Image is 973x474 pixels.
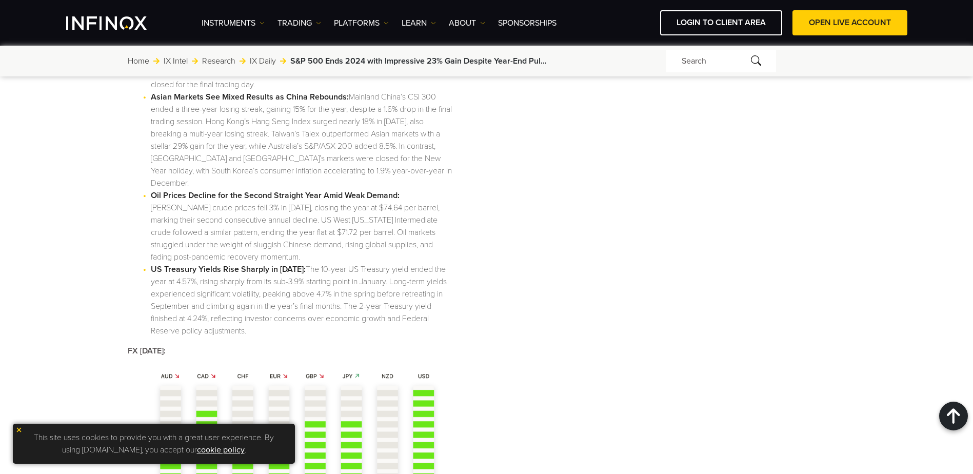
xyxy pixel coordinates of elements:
[151,190,400,201] strong: Oil Prices Decline for the Second Straight Year Amid Weak Demand:
[277,17,321,29] a: TRADING
[250,55,276,67] a: IX Daily
[151,92,349,102] strong: Asian Markets See Mixed Results as China Rebounds:
[66,16,171,30] a: INFINOX Logo
[240,58,246,64] img: arrow-right
[202,55,235,67] a: Research
[666,50,776,72] div: Search
[449,17,485,29] a: ABOUT
[151,189,455,263] li: [PERSON_NAME] crude prices fell 3% in [DATE], closing the year at $74.64 per barrel, marking thei...
[151,263,455,337] li: The 10-year US Treasury yield ended the year at 4.57%, rising sharply from its sub-3.9% starting ...
[197,445,245,455] a: cookie policy
[792,10,907,35] a: OPEN LIVE ACCOUNT
[15,426,23,433] img: yellow close icon
[128,55,149,67] a: Home
[498,17,557,29] a: SPONSORSHIPS
[192,58,198,64] img: arrow-right
[290,55,547,67] span: S&P 500 Ends 2024 with Impressive 23% Gain Despite Year-End Pullback
[164,55,188,67] a: IX Intel
[202,17,265,29] a: Instruments
[660,10,782,35] a: LOGIN TO CLIENT AREA
[402,17,436,29] a: Learn
[334,17,389,29] a: PLATFORMS
[151,91,455,189] li: Mainland China’s CSI 300 ended a three-year losing streak, gaining 15% for the year, despite a 1....
[128,346,166,356] strong: FX [DATE]:
[153,58,160,64] img: arrow-right
[151,264,306,274] strong: US Treasury Yields Rise Sharply in [DATE]:
[280,58,286,64] img: arrow-right
[18,429,290,459] p: This site uses cookies to provide you with a great user experience. By using [DOMAIN_NAME], you a...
